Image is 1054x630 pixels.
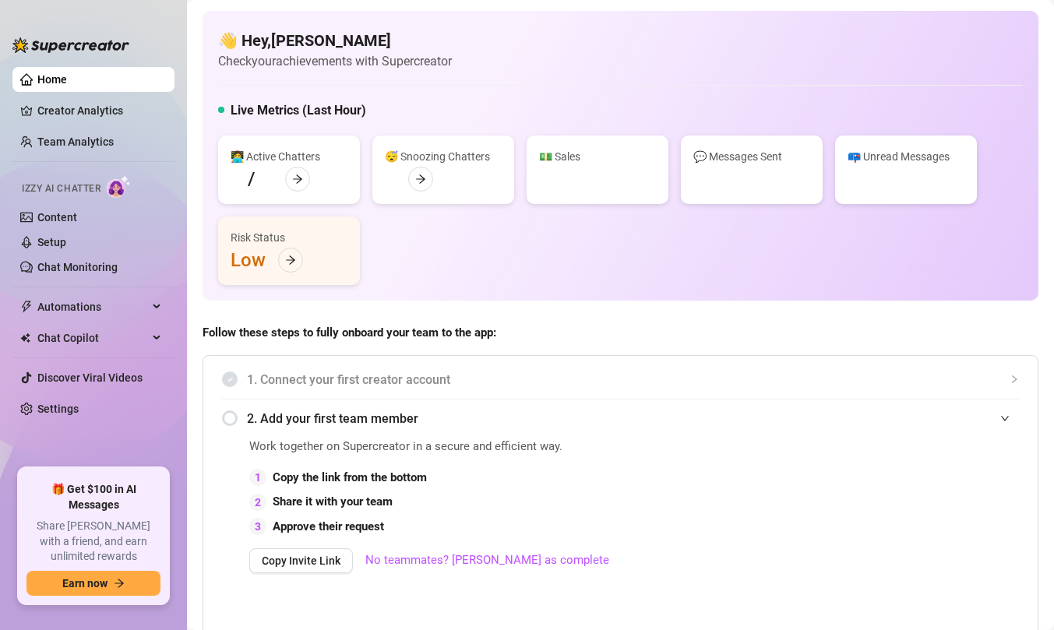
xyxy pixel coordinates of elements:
h4: 👋 Hey, [PERSON_NAME] [218,30,452,51]
span: collapsed [1010,375,1019,384]
span: Share [PERSON_NAME] with a friend, and earn unlimited rewards [26,519,160,565]
a: Content [37,211,77,223]
a: Discover Viral Videos [37,371,143,384]
span: arrow-right [285,255,296,266]
h5: Live Metrics (Last Hour) [231,101,366,120]
div: 2 [249,494,266,511]
div: 1. Connect your first creator account [222,361,1019,399]
strong: Share it with your team [273,494,393,509]
a: Creator Analytics [37,98,162,123]
span: arrow-right [415,174,426,185]
img: Chat Copilot [20,333,30,343]
span: 1. Connect your first creator account [247,370,1019,389]
img: AI Chatter [107,175,131,198]
div: 3 [249,518,266,535]
a: No teammates? [PERSON_NAME] as complete [365,551,609,570]
span: Izzy AI Chatter [22,181,100,196]
div: 💵 Sales [539,148,656,165]
div: 😴 Snoozing Chatters [385,148,502,165]
strong: Approve their request [273,519,384,533]
iframe: Intercom live chat [1001,577,1038,614]
strong: Copy the link from the bottom [273,470,427,484]
strong: Follow these steps to fully onboard your team to the app: [203,326,496,340]
span: 2. Add your first team member [247,409,1019,428]
div: 📪 Unread Messages [848,148,964,165]
div: Risk Status [231,229,347,246]
span: Earn now [62,577,108,590]
span: Copy Invite Link [262,554,340,567]
div: 2. Add your first team member [222,399,1019,438]
span: expanded [1000,414,1010,423]
div: 👩‍💻 Active Chatters [231,148,347,165]
div: 💬 Messages Sent [693,148,810,165]
a: Settings [37,403,79,415]
span: Chat Copilot [37,326,148,350]
span: Automations [37,294,148,319]
img: logo-BBDzfeDw.svg [12,37,129,53]
span: arrow-right [292,174,303,185]
button: Earn nowarrow-right [26,571,160,596]
span: Work together on Supercreator in a secure and efficient way. [249,438,668,456]
a: Setup [37,236,66,248]
span: 🎁 Get $100 in AI Messages [26,482,160,512]
article: Check your achievements with Supercreator [218,51,452,71]
span: thunderbolt [20,301,33,313]
div: 1 [249,469,266,486]
button: Copy Invite Link [249,548,353,573]
a: Chat Monitoring [37,261,118,273]
a: Team Analytics [37,136,114,148]
span: arrow-right [114,578,125,589]
a: Home [37,73,67,86]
